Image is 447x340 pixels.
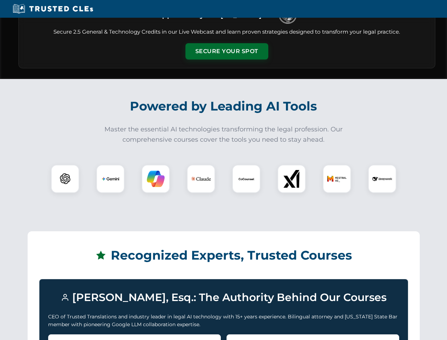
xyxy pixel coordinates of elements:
[100,124,348,145] p: Master the essential AI technologies transforming the legal profession. Our comprehensive courses...
[39,243,408,268] h2: Recognized Experts, Trusted Courses
[48,288,399,307] h3: [PERSON_NAME], Esq.: The Authority Behind Our Courses
[185,43,268,59] button: Secure Your Spot
[96,165,125,193] div: Gemini
[27,28,426,36] p: Secure 2.5 General & Technology Credits in our Live Webcast and learn proven strategies designed ...
[28,94,420,119] h2: Powered by Leading AI Tools
[147,170,165,188] img: Copilot Logo
[327,169,347,189] img: Mistral AI Logo
[51,165,79,193] div: ChatGPT
[11,4,95,14] img: Trusted CLEs
[283,170,300,188] img: xAI Logo
[323,165,351,193] div: Mistral AI
[55,169,75,189] img: ChatGPT Logo
[372,169,392,189] img: DeepSeek Logo
[142,165,170,193] div: Copilot
[277,165,306,193] div: xAI
[237,170,255,188] img: CoCounsel Logo
[191,169,211,189] img: Claude Logo
[48,313,399,329] p: CEO of Trusted Translations and industry leader in legal AI technology with 15+ years experience....
[187,165,215,193] div: Claude
[102,170,119,188] img: Gemini Logo
[368,165,396,193] div: DeepSeek
[232,165,260,193] div: CoCounsel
